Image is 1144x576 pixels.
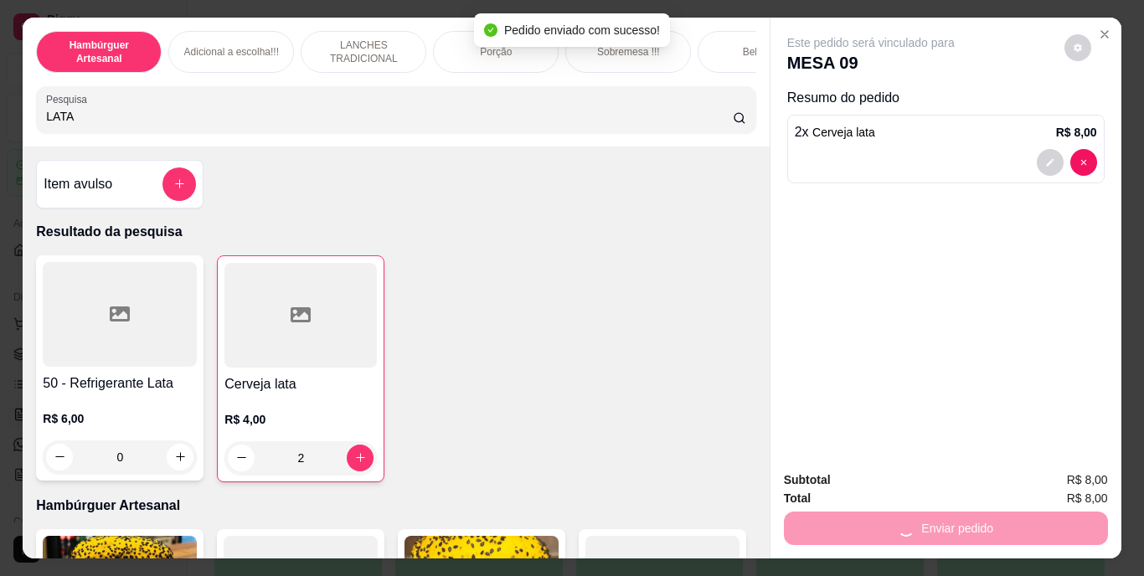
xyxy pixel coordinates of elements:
button: increase-product-quantity [167,444,193,471]
button: decrease-product-quantity [1064,34,1091,61]
p: Porção [480,45,512,59]
strong: Total [784,491,811,505]
p: Resumo do pedido [787,88,1105,108]
span: Pedido enviado com sucesso! [504,23,660,37]
button: decrease-product-quantity [46,444,73,471]
button: decrease-product-quantity [1037,149,1064,176]
p: R$ 6,00 [43,410,197,427]
p: MESA 09 [787,51,955,75]
button: decrease-product-quantity [228,445,255,471]
p: Resultado da pesquisa [36,222,755,242]
p: R$ 4,00 [224,411,377,428]
h4: Item avulso [44,174,112,194]
p: LANCHES TRADICIONAL [315,39,412,65]
button: increase-product-quantity [347,445,374,471]
label: Pesquisa [46,92,93,106]
p: R$ 8,00 [1056,124,1097,141]
input: Pesquisa [46,108,733,125]
span: check-circle [484,23,497,37]
p: Sobremesa !!! [597,45,660,59]
button: Close [1091,21,1118,48]
strong: Subtotal [784,473,831,486]
h4: 50 - Refrigerante Lata [43,373,197,393]
span: R$ 8,00 [1067,471,1108,489]
p: Este pedido será vinculado para [787,34,955,51]
button: add-separate-item [162,167,196,201]
span: R$ 8,00 [1067,489,1108,507]
p: Hambúrguer Artesanal [50,39,147,65]
button: decrease-product-quantity [1070,149,1097,176]
p: 2 x [795,122,875,142]
span: Cerveja lata [812,126,875,139]
p: Bebidas [743,45,779,59]
p: Hambúrguer Artesanal [36,496,755,516]
p: Adicional a escolha!!! [184,45,279,59]
h4: Cerveja lata [224,374,377,394]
